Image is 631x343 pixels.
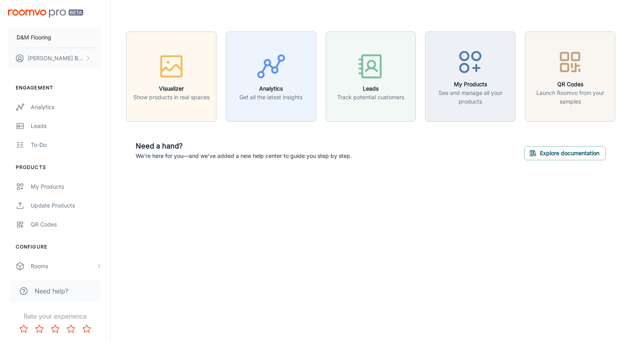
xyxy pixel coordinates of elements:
[28,54,83,63] p: [PERSON_NAME] Bunkhong
[8,9,83,18] img: Roomvo PRO Beta
[239,93,302,102] p: Get all the latest insights
[425,72,515,80] a: My ProductsSee and manage all your products
[8,27,102,48] button: D&M Flooring
[524,146,606,160] button: Explore documentation
[126,32,217,122] button: VisualizerShow products in real spaces
[31,141,102,149] div: To-do
[326,72,416,80] a: LeadsTrack potential customers
[430,89,510,106] p: See and manage all your products
[17,33,51,42] p: D&M Flooring
[425,32,515,122] button: My ProductsSee and manage all your products
[136,152,352,160] p: We're here for you—and we've added a new help center to guide you step by step.
[133,93,209,102] p: Show products in real spaces
[326,32,416,122] button: LeadsTrack potential customers
[525,72,615,80] a: QR CodesLaunch Roomvo from your samples
[133,84,209,93] h6: Visualizer
[31,103,102,111] div: Analytics
[136,141,352,152] h6: Need a hand?
[226,32,316,122] button: AnalyticsGet all the latest insights
[530,89,610,106] p: Launch Roomvo from your samples
[8,48,102,69] button: [PERSON_NAME] Bunkhong
[524,148,606,156] a: Explore documentation
[31,182,102,191] div: My Products
[239,84,302,93] h6: Analytics
[430,80,510,89] h6: My Products
[337,84,404,93] h6: Leads
[530,80,610,89] h6: QR Codes
[31,122,102,130] div: Leads
[226,72,316,80] a: AnalyticsGet all the latest insights
[337,93,404,102] p: Track potential customers
[525,32,615,122] button: QR CodesLaunch Roomvo from your samples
